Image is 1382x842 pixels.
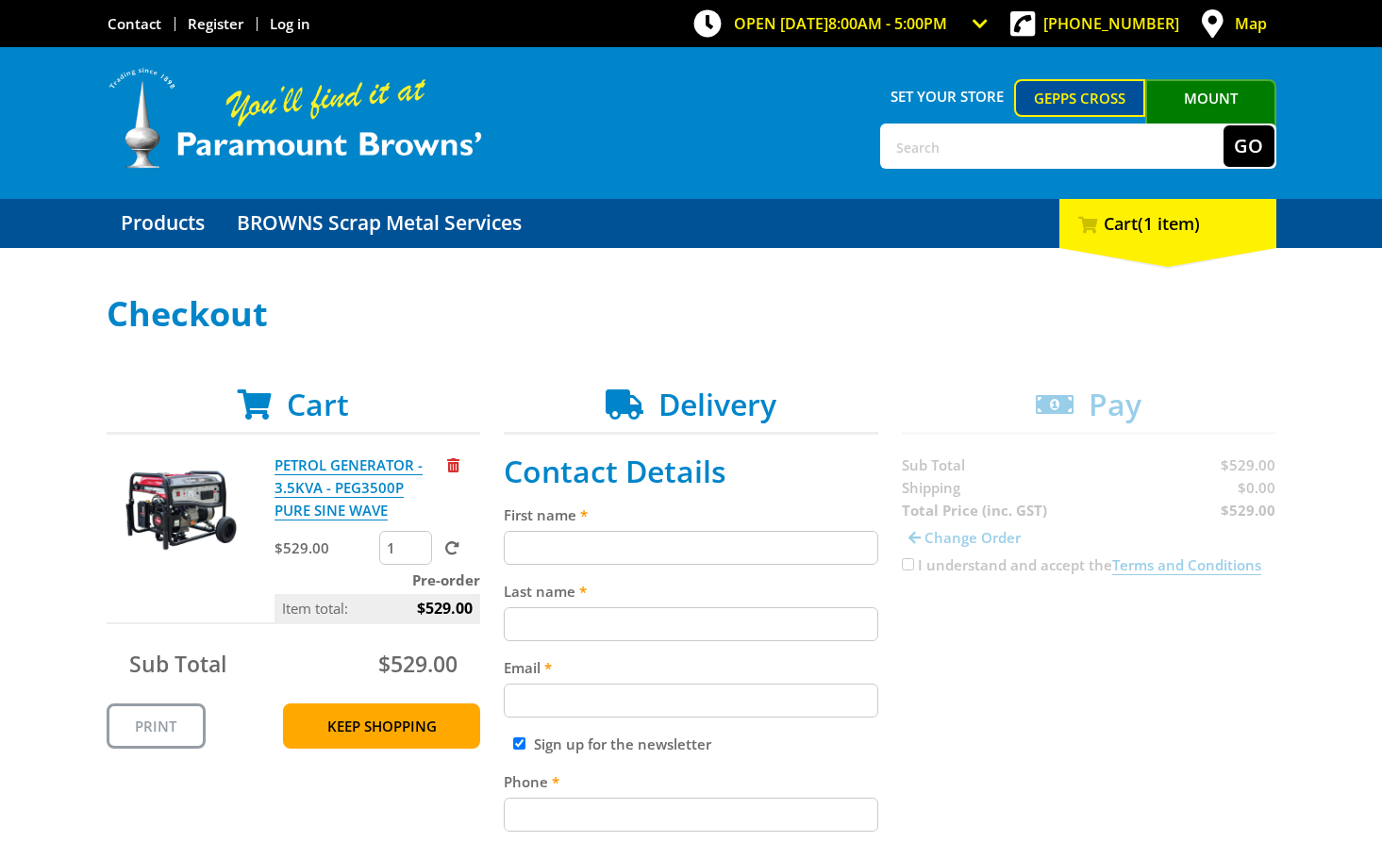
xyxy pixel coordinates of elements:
[129,649,226,679] span: Sub Total
[107,199,219,248] a: Go to the Products page
[504,580,878,603] label: Last name
[275,594,480,622] p: Item total:
[504,607,878,641] input: Please enter your last name.
[1014,79,1145,117] a: Gepps Cross
[125,454,238,567] img: PETROL GENERATOR - 3.5KVA - PEG3500P PURE SINE WAVE
[107,295,1276,333] h1: Checkout
[108,14,161,33] a: Go to the Contact page
[504,454,878,489] h2: Contact Details
[223,199,536,248] a: Go to the BROWNS Scrap Metal Services page
[534,735,711,753] label: Sign up for the newsletter
[287,384,349,424] span: Cart
[1145,79,1276,151] a: Mount [PERSON_NAME]
[504,656,878,679] label: Email
[1224,125,1274,167] button: Go
[275,537,375,559] p: $529.00
[107,703,206,749] a: Print
[880,79,1015,113] span: Set your store
[504,770,878,793] label: Phone
[447,455,459,474] a: Remove from cart
[504,504,878,526] label: First name
[378,649,458,679] span: $529.00
[107,66,484,171] img: Paramount Browns'
[504,531,878,565] input: Please enter your first name.
[275,455,423,520] a: PETROL GENERATOR - 3.5KVA - PEG3500P PURE SINE WAVE
[283,703,480,749] a: Keep Shopping
[504,798,878,832] input: Please enter your telephone number.
[828,13,947,34] span: 8:00am - 5:00pm
[504,684,878,718] input: Please enter your email address.
[882,125,1224,167] input: Search
[1138,212,1200,235] span: (1 item)
[417,594,473,622] span: $529.00
[1059,199,1276,248] div: Cart
[188,14,243,33] a: Go to the registration page
[734,13,947,34] span: OPEN [DATE]
[270,14,310,33] a: Log in
[658,384,776,424] span: Delivery
[275,569,480,591] p: Pre-order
